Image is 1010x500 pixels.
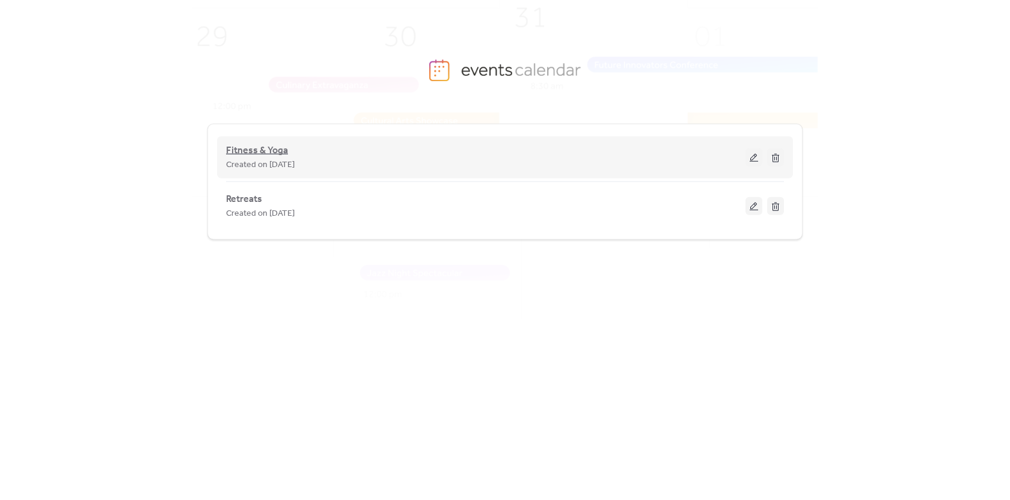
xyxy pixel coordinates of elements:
span: Fitness & Yoga [226,144,288,158]
a: Fitness & Yoga [226,147,288,154]
a: Retreats [226,196,262,203]
span: Created on [DATE] [226,158,295,172]
span: Created on [DATE] [226,207,295,221]
span: Retreats [226,192,262,207]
